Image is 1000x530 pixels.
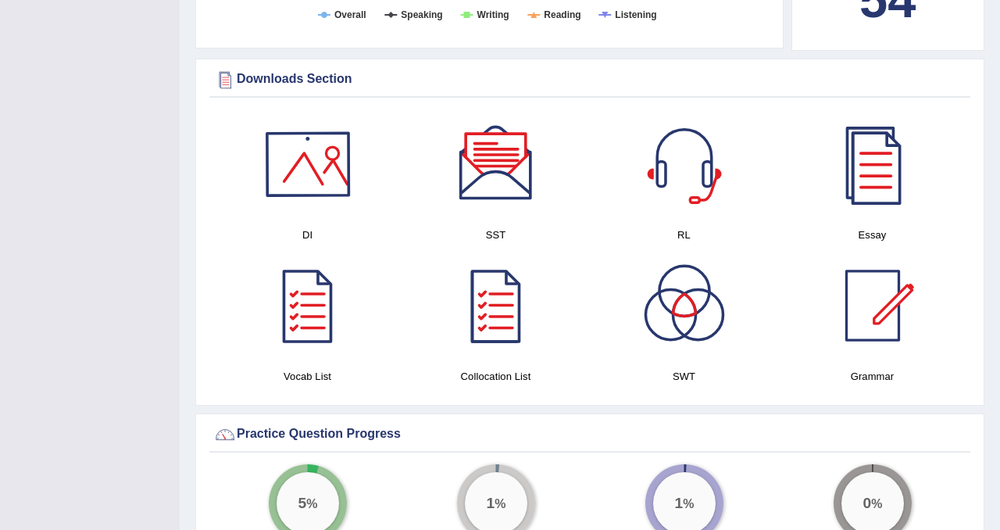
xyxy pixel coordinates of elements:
big: 0 [862,494,871,511]
h4: Essay [786,227,959,243]
h4: DI [221,227,394,243]
big: 5 [298,494,306,511]
big: 1 [486,494,495,511]
div: Downloads Section [213,68,966,91]
tspan: Writing [477,9,509,20]
h4: Collocation List [409,368,582,385]
tspan: Reading [544,9,580,20]
h4: SWT [598,368,770,385]
h4: Grammar [786,368,959,385]
h4: Vocab List [221,368,394,385]
tspan: Overall [334,9,366,20]
big: 1 [674,494,683,511]
tspan: Listening [615,9,656,20]
h4: RL [598,227,770,243]
div: Practice Question Progress [213,423,966,446]
h4: SST [409,227,582,243]
tspan: Speaking [401,9,442,20]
